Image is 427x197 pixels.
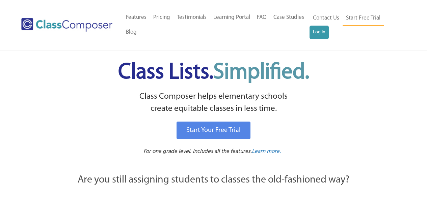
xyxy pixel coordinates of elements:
[118,62,309,84] span: Class Lists.
[186,127,241,134] span: Start Your Free Trial
[41,91,387,115] p: Class Composer helps elementary schools create equitable classes in less time.
[42,173,386,188] p: Are you still assigning students to classes the old-fashioned way?
[213,62,309,84] span: Simplified.
[252,149,281,154] span: Learn more.
[310,11,343,26] a: Contact Us
[177,122,250,139] a: Start Your Free Trial
[143,149,252,154] span: For one grade level. Includes all the features.
[21,18,112,32] img: Class Composer
[123,10,310,40] nav: Header Menu
[150,10,174,25] a: Pricing
[123,10,150,25] a: Features
[310,11,401,39] nav: Header Menu
[123,25,140,40] a: Blog
[343,11,384,26] a: Start Free Trial
[252,147,281,156] a: Learn more.
[310,26,329,39] a: Log In
[174,10,210,25] a: Testimonials
[210,10,253,25] a: Learning Portal
[253,10,270,25] a: FAQ
[270,10,308,25] a: Case Studies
